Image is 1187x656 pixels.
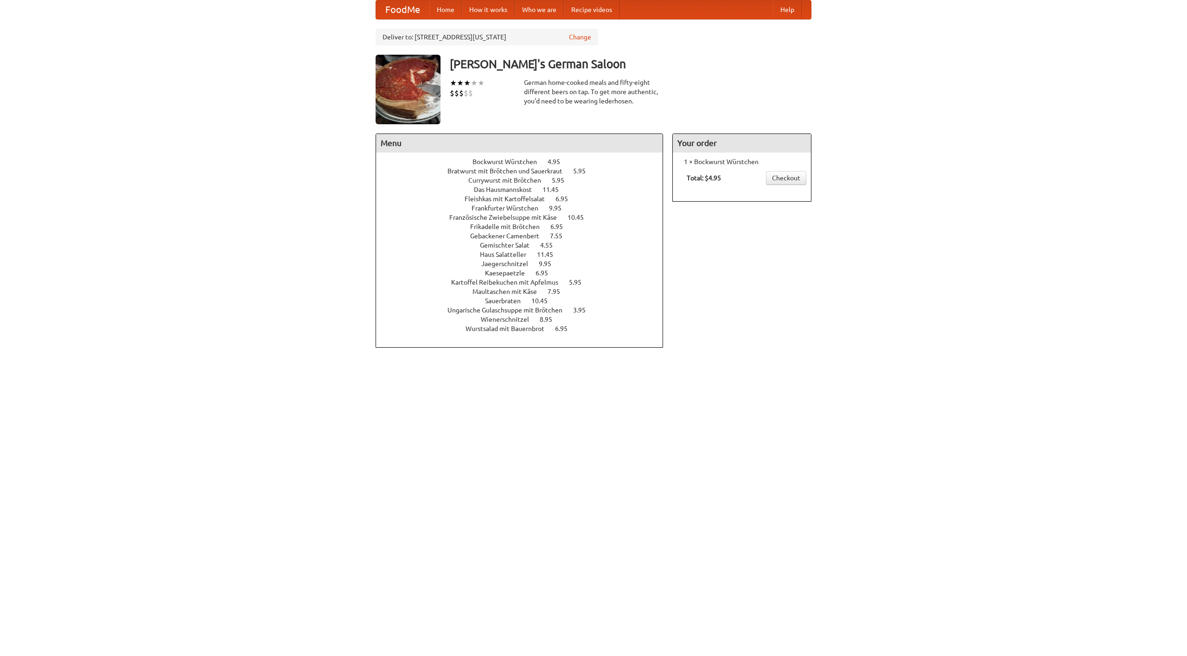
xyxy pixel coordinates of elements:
span: Sauerbraten [485,297,530,305]
a: FoodMe [376,0,429,19]
li: ★ [450,78,457,88]
a: Home [429,0,462,19]
span: 5.95 [569,279,591,286]
span: 11.45 [537,251,562,258]
span: Currywurst mit Brötchen [468,177,550,184]
span: 5.95 [573,167,595,175]
a: Recipe videos [564,0,619,19]
span: 10.45 [531,297,557,305]
span: 9.95 [539,260,561,267]
a: Haus Salatteller 11.45 [480,251,570,258]
a: Bockwurst Würstchen 4.95 [472,158,577,166]
a: Wurstsalad mit Bauernbrot 6.95 [466,325,585,332]
a: Sauerbraten 10.45 [485,297,565,305]
span: 7.95 [548,288,569,295]
a: Jaegerschnitzel 9.95 [481,260,568,267]
a: Change [569,32,591,42]
span: 9.95 [549,204,571,212]
a: Fleishkas mit Kartoffelsalat 6.95 [465,195,585,203]
span: Frankfurter Würstchen [472,204,548,212]
span: 6.95 [550,223,572,230]
li: $ [459,88,464,98]
span: Bockwurst Würstchen [472,158,546,166]
h4: Menu [376,134,663,153]
a: Ungarische Gulaschsuppe mit Brötchen 3.95 [447,306,603,314]
span: 4.95 [548,158,569,166]
li: ★ [478,78,485,88]
span: Bratwurst mit Brötchen und Sauerkraut [447,167,572,175]
span: 5.95 [552,177,574,184]
span: 10.45 [568,214,593,221]
a: Maultaschen mit Käse 7.95 [472,288,577,295]
a: Help [773,0,802,19]
b: Total: $4.95 [687,174,721,182]
a: Kartoffel Reibekuchen mit Apfelmus 5.95 [451,279,599,286]
span: Maultaschen mit Käse [472,288,546,295]
a: Wienerschnitzel 8.95 [481,316,569,323]
a: Kaesepaetzle 6.95 [485,269,565,277]
span: Fleishkas mit Kartoffelsalat [465,195,554,203]
span: 4.55 [540,242,562,249]
a: Checkout [766,171,806,185]
span: Das Hausmannskost [474,186,541,193]
li: 1 × Bockwurst Würstchen [677,157,806,166]
a: Frikadelle mit Brötchen 6.95 [470,223,580,230]
span: 3.95 [573,306,595,314]
span: 6.95 [536,269,557,277]
div: German home-cooked meals and fifty-eight different beers on tap. To get more authentic, you'd nee... [524,78,663,106]
img: angular.jpg [376,55,440,124]
li: $ [464,88,468,98]
span: Wienerschnitzel [481,316,538,323]
span: 6.95 [555,325,577,332]
span: Jaegerschnitzel [481,260,537,267]
a: Gemischter Salat 4.55 [480,242,570,249]
div: Deliver to: [STREET_ADDRESS][US_STATE] [376,29,598,45]
a: How it works [462,0,515,19]
h3: [PERSON_NAME]'s German Saloon [450,55,811,73]
span: Ungarische Gulaschsuppe mit Brötchen [447,306,572,314]
span: 6.95 [555,195,577,203]
li: ★ [471,78,478,88]
li: $ [454,88,459,98]
a: Currywurst mit Brötchen 5.95 [468,177,581,184]
li: $ [450,88,454,98]
a: Who we are [515,0,564,19]
h4: Your order [673,134,811,153]
span: Französische Zwiebelsuppe mit Käse [449,214,566,221]
a: Frankfurter Würstchen 9.95 [472,204,579,212]
span: Wurstsalad mit Bauernbrot [466,325,554,332]
span: 8.95 [540,316,562,323]
li: ★ [464,78,471,88]
span: Kaesepaetzle [485,269,534,277]
a: Das Hausmannskost 11.45 [474,186,576,193]
span: Haus Salatteller [480,251,536,258]
span: Gebackener Camenbert [470,232,549,240]
span: 7.55 [550,232,572,240]
a: Bratwurst mit Brötchen und Sauerkraut 5.95 [447,167,603,175]
span: Frikadelle mit Brötchen [470,223,549,230]
span: Kartoffel Reibekuchen mit Apfelmus [451,279,568,286]
span: 11.45 [542,186,568,193]
li: $ [468,88,473,98]
span: Gemischter Salat [480,242,539,249]
a: Französische Zwiebelsuppe mit Käse 10.45 [449,214,601,221]
li: ★ [457,78,464,88]
a: Gebackener Camenbert 7.55 [470,232,580,240]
